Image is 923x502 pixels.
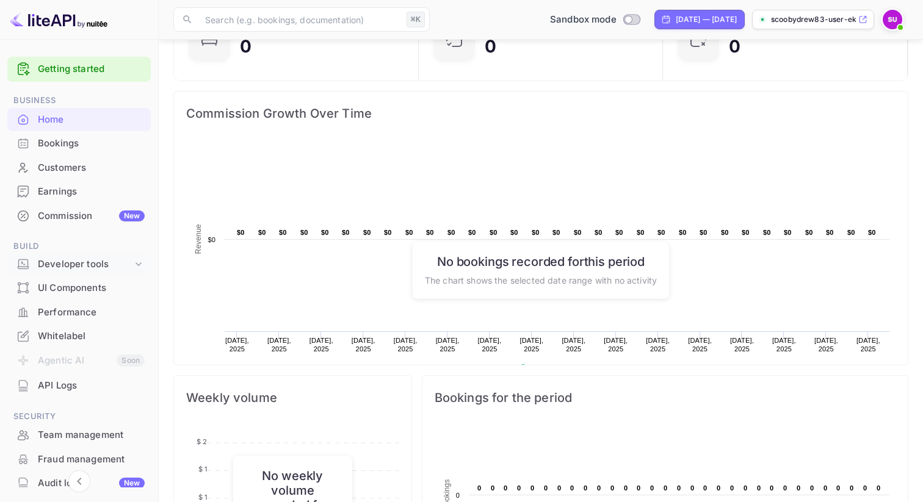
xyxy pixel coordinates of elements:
[194,224,203,254] text: Revenue
[7,374,151,398] div: API Logs
[504,484,507,492] text: 0
[7,276,151,300] div: UI Components
[237,229,245,236] text: $0
[615,229,623,236] text: $0
[186,388,399,407] span: Weekly volume
[405,229,413,236] text: $0
[7,108,151,131] a: Home
[7,204,151,228] div: CommissionNew
[531,364,562,373] text: Revenue
[394,337,418,353] text: [DATE], 2025
[7,132,151,154] a: Bookings
[240,38,252,55] div: 0
[321,229,329,236] text: $0
[38,185,145,199] div: Earnings
[7,325,151,347] a: Whitelabel
[477,484,481,492] text: 0
[436,337,460,353] text: [DATE], 2025
[771,14,856,25] p: scoobydrew83-user-ekpb...
[595,229,603,236] text: $0
[657,229,665,236] text: $0
[574,229,582,236] text: $0
[490,229,498,236] text: $0
[7,180,151,204] div: Earnings
[517,484,521,492] text: 0
[637,484,640,492] text: 0
[468,229,476,236] text: $0
[485,38,496,55] div: 0
[624,484,628,492] text: 0
[38,476,145,490] div: Audit logs
[883,10,902,29] img: Scoobydrew83 User
[836,484,840,492] text: 0
[279,229,287,236] text: $0
[847,229,855,236] text: $0
[763,229,771,236] text: $0
[38,281,145,295] div: UI Components
[677,484,681,492] text: 0
[10,10,107,29] img: LiteAPI logo
[826,229,834,236] text: $0
[7,423,151,446] a: Team management
[744,484,747,492] text: 0
[198,465,207,473] tspan: $ 1
[267,337,291,353] text: [DATE], 2025
[7,301,151,323] a: Performance
[197,437,207,446] tspan: $ 2
[510,229,518,236] text: $0
[7,276,151,299] a: UI Components
[863,484,867,492] text: 0
[435,388,896,407] span: Bookings for the period
[730,337,754,353] text: [DATE], 2025
[877,484,880,492] text: 0
[676,14,737,25] div: [DATE] — [DATE]
[38,453,145,467] div: Fraud management
[650,484,654,492] text: 0
[426,229,434,236] text: $0
[352,337,375,353] text: [DATE], 2025
[637,229,645,236] text: $0
[455,492,459,499] text: 0
[38,137,145,151] div: Bookings
[784,229,792,236] text: $0
[700,229,708,236] text: $0
[68,470,90,492] button: Collapse navigation
[584,484,587,492] text: 0
[717,484,720,492] text: 0
[519,337,543,353] text: [DATE], 2025
[729,38,740,55] div: 0
[384,229,392,236] text: $0
[7,156,151,180] div: Customers
[544,484,548,492] text: 0
[545,13,645,27] div: Switch to Production mode
[810,484,814,492] text: 0
[300,229,308,236] text: $0
[38,379,145,393] div: API Logs
[688,337,712,353] text: [DATE], 2025
[570,484,574,492] text: 0
[7,325,151,348] div: Whitelabel
[7,448,151,472] div: Fraud management
[7,254,151,275] div: Developer tools
[730,484,734,492] text: 0
[258,229,266,236] text: $0
[797,484,800,492] text: 0
[7,132,151,156] div: Bookings
[646,337,670,353] text: [DATE], 2025
[38,257,132,271] div: Developer tools
[805,229,813,236] text: $0
[38,306,145,320] div: Performance
[850,484,853,492] text: 0
[38,161,145,175] div: Customers
[208,236,215,243] text: $0
[597,484,601,492] text: 0
[552,229,560,236] text: $0
[7,156,151,179] a: Customers
[783,484,787,492] text: 0
[770,484,773,492] text: 0
[856,337,880,353] text: [DATE], 2025
[868,229,876,236] text: $0
[38,329,145,343] div: Whitelabel
[478,337,502,353] text: [DATE], 2025
[604,337,628,353] text: [DATE], 2025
